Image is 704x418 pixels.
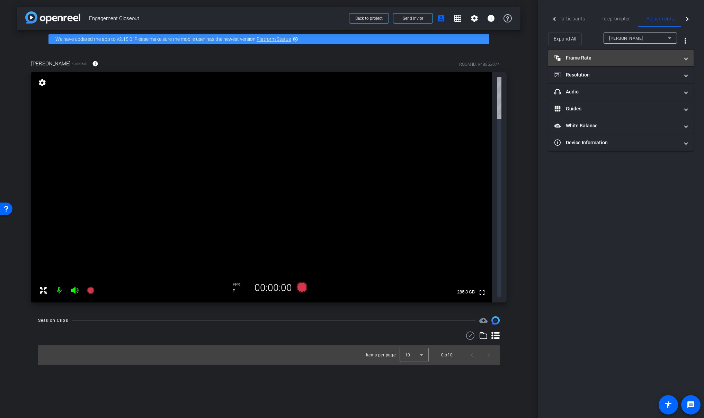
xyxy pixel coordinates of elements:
mat-icon: info [92,61,98,67]
div: Session Clips [38,317,68,324]
mat-icon: more_vert [681,37,689,45]
button: More Options for Adjustments Panel [677,33,694,49]
span: [PERSON_NAME] [31,60,71,67]
mat-expansion-panel-header: Audio [548,83,694,100]
div: ROOM ID: 948853074 [459,61,500,67]
a: Platform Status [257,36,291,42]
mat-expansion-panel-header: Resolution [548,66,694,83]
span: Engagement Closeout [89,11,345,25]
img: app-logo [25,11,80,24]
span: FPS [233,282,240,287]
mat-expansion-panel-header: Frame Rate [548,49,694,66]
span: 285.3 GB [455,288,477,296]
mat-icon: fullscreen [478,288,486,297]
mat-panel-title: Device Information [554,139,679,146]
mat-icon: accessibility [664,401,672,409]
span: Send invite [403,16,423,21]
button: Previous page [464,347,480,363]
span: [PERSON_NAME] [609,36,643,41]
span: Back to project [355,16,383,21]
img: Session clips [491,316,500,325]
mat-panel-title: Resolution [554,71,679,79]
mat-icon: cloud_upload [479,316,488,325]
mat-icon: settings [470,14,479,22]
button: Send invite [393,13,433,24]
mat-expansion-panel-header: Device Information [548,134,694,151]
button: Expand All [548,33,582,45]
span: Adjustments [647,16,674,21]
mat-icon: grid_on [454,14,462,22]
span: Teleprompter [601,16,630,21]
mat-icon: highlight_off [293,36,298,42]
span: Participants [559,16,585,21]
div: 0 of 0 [441,352,453,358]
div: P [233,288,250,294]
mat-expansion-panel-header: Guides [548,100,694,117]
div: We have updated the app to v2.15.0. Please make sure the mobile user has the newest version. [48,34,489,44]
div: Items per page: [366,352,397,358]
mat-icon: account_box [437,14,445,22]
span: Destinations for your clips [479,316,488,325]
mat-icon: info [487,14,495,22]
span: Expand All [554,32,576,45]
button: Next page [480,347,497,363]
mat-expansion-panel-header: White Balance [548,117,694,134]
mat-panel-title: White Balance [554,122,679,129]
mat-icon: settings [37,79,47,87]
mat-panel-title: Guides [554,105,679,112]
button: Back to project [349,13,389,24]
span: Chrome [72,61,87,66]
mat-panel-title: Frame Rate [554,54,679,62]
div: 00:00:00 [250,282,296,294]
mat-icon: message [687,401,695,409]
mat-panel-title: Audio [554,88,679,96]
